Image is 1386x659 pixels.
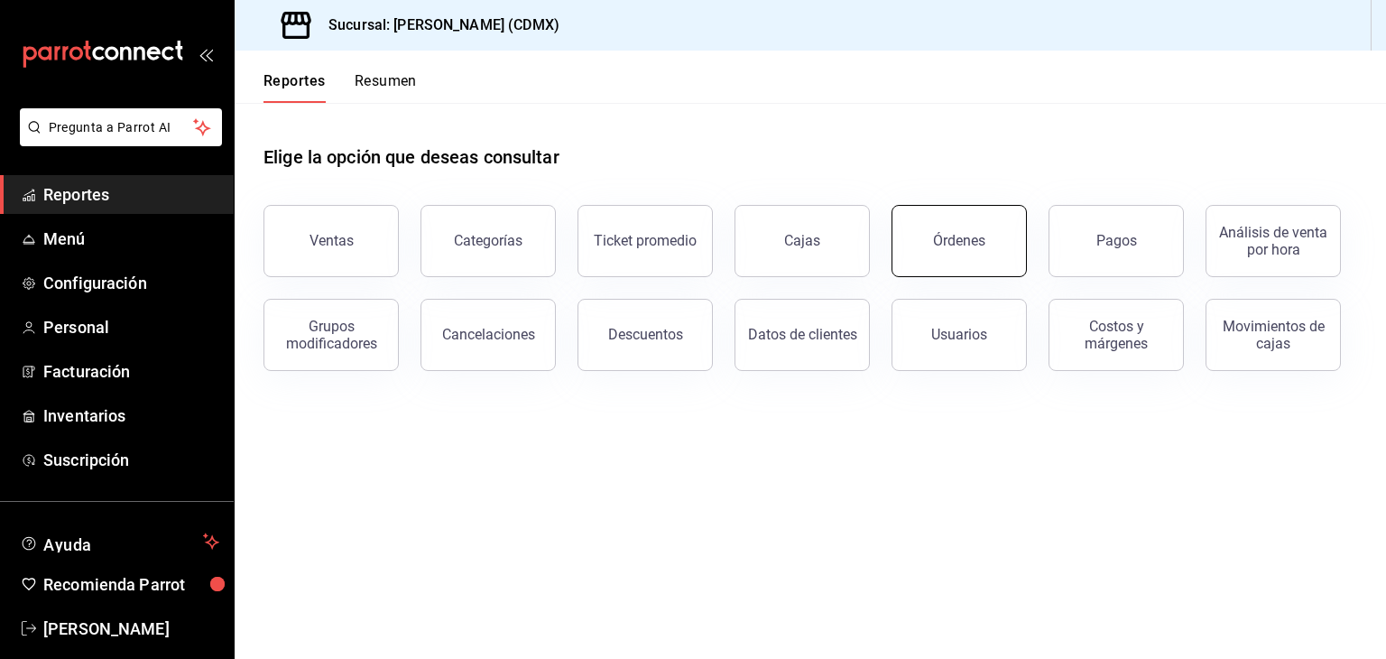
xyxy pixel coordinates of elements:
[748,326,857,343] div: Datos de clientes
[1049,205,1184,277] button: Pagos
[314,14,559,36] h3: Sucursal: [PERSON_NAME] (CDMX)
[355,72,417,103] button: Resumen
[931,326,987,343] div: Usuarios
[43,315,219,339] span: Personal
[933,232,985,249] div: Órdenes
[43,271,219,295] span: Configuración
[43,448,219,472] span: Suscripción
[594,232,697,249] div: Ticket promedio
[454,232,522,249] div: Categorías
[577,205,713,277] button: Ticket promedio
[735,205,870,277] button: Cajas
[442,326,535,343] div: Cancelaciones
[735,299,870,371] button: Datos de clientes
[420,299,556,371] button: Cancelaciones
[1049,299,1184,371] button: Costos y márgenes
[49,118,194,137] span: Pregunta a Parrot AI
[275,318,387,352] div: Grupos modificadores
[43,617,219,641] span: [PERSON_NAME]
[420,205,556,277] button: Categorías
[1217,224,1329,258] div: Análisis de venta por hora
[263,72,417,103] div: navigation tabs
[1096,232,1137,249] div: Pagos
[43,404,219,428] span: Inventarios
[892,299,1027,371] button: Usuarios
[1060,318,1172,352] div: Costos y márgenes
[43,531,196,552] span: Ayuda
[20,108,222,146] button: Pregunta a Parrot AI
[43,227,219,251] span: Menú
[263,144,559,171] h1: Elige la opción que deseas consultar
[43,182,219,207] span: Reportes
[263,205,399,277] button: Ventas
[310,232,354,249] div: Ventas
[43,572,219,597] span: Recomienda Parrot
[1217,318,1329,352] div: Movimientos de cajas
[43,359,219,384] span: Facturación
[263,72,326,103] button: Reportes
[1206,205,1341,277] button: Análisis de venta por hora
[892,205,1027,277] button: Órdenes
[577,299,713,371] button: Descuentos
[13,131,222,150] a: Pregunta a Parrot AI
[1206,299,1341,371] button: Movimientos de cajas
[199,47,213,61] button: open_drawer_menu
[784,232,820,249] div: Cajas
[263,299,399,371] button: Grupos modificadores
[608,326,683,343] div: Descuentos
